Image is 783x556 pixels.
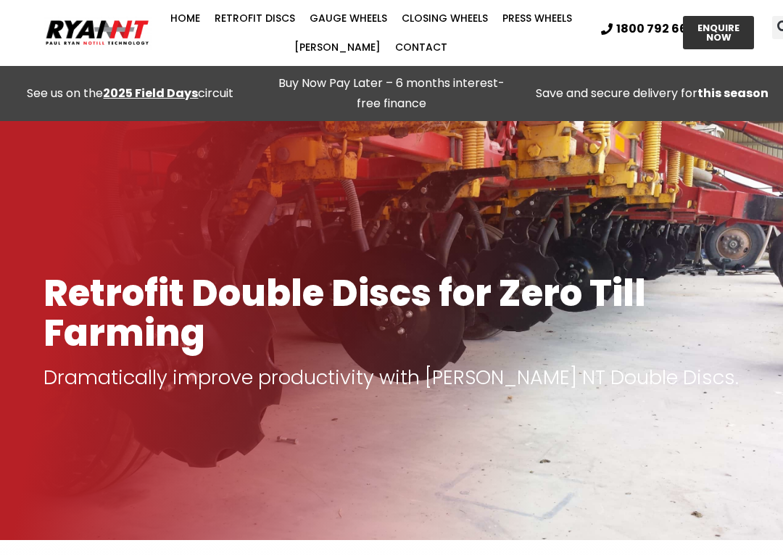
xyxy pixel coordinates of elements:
a: Contact [388,33,455,62]
a: Closing Wheels [394,4,495,33]
a: ENQUIRE NOW [683,16,754,49]
h1: Retrofit Double Discs for Zero Till Farming [43,273,739,353]
span: ENQUIRE NOW [696,23,741,42]
span: 1800 792 668 [616,23,695,35]
a: Retrofit Discs [207,4,302,33]
a: Home [163,4,207,33]
a: 1800 792 668 [601,23,695,35]
a: Gauge Wheels [302,4,394,33]
strong: this season [697,85,768,101]
div: See us on the circuit [7,83,254,104]
img: Ryan NT logo [43,16,152,49]
p: Dramatically improve productivity with [PERSON_NAME] NT Double Discs. [43,368,739,388]
a: Press Wheels [495,4,579,33]
a: [PERSON_NAME] [287,33,388,62]
nav: Menu [152,4,590,62]
p: Save and secure delivery for [529,83,776,104]
p: Buy Now Pay Later – 6 months interest-free finance [268,73,515,114]
a: 2025 Field Days [103,85,198,101]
